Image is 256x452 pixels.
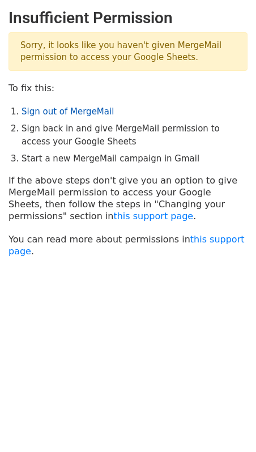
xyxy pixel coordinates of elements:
a: this support page [113,211,193,221]
p: Sorry, it looks like you haven't given MergeMail permission to access your Google Sheets. [8,32,248,71]
p: You can read more about permissions in . [8,233,248,257]
h2: Insufficient Permission [8,8,248,28]
p: If the above steps don't give you an option to give MergeMail permission to access your Google Sh... [8,174,248,222]
iframe: Chat Widget [199,398,256,452]
a: this support page [8,234,245,257]
li: Sign back in and give MergeMail permission to access your Google Sheets [22,122,248,148]
li: Start a new MergeMail campaign in Gmail [22,152,248,165]
a: Sign out of MergeMail [22,106,114,117]
p: To fix this: [8,82,248,94]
